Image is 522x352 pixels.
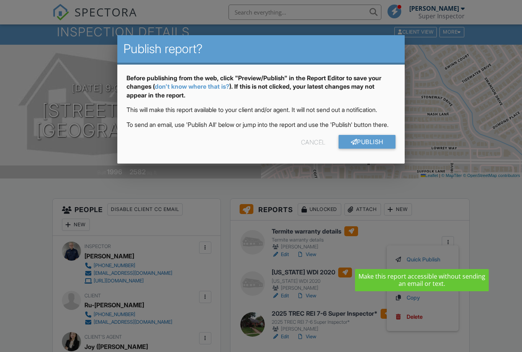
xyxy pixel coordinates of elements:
h2: Publish report? [123,41,398,57]
div: Before publishing from the web, click "Preview/Publish" in the Report Editor to save your changes... [126,74,395,105]
p: To send an email, use 'Publish All' below or jump into the report and use the 'Publish' button th... [126,120,395,129]
div: Cancel [301,135,326,149]
a: Publish [339,135,396,149]
a: don't know where that is? [155,83,229,90]
p: This will make this report available to your client and/or agent. It will not send out a notifica... [126,105,395,114]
